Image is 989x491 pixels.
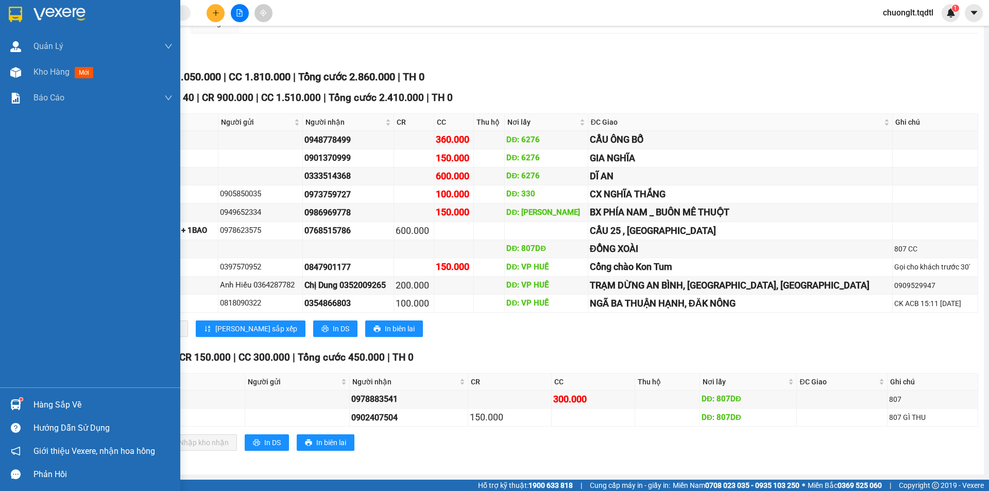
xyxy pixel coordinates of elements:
th: CR [468,374,552,391]
div: DĨ AN [590,169,891,183]
span: TH 0 [393,351,414,363]
div: 150.000 [436,151,472,165]
span: mới [75,67,93,78]
span: Nơi lấy [507,116,577,128]
span: CC 300.000 [238,351,290,363]
div: Phản hồi [33,467,173,482]
div: DĐ: 807DĐ [702,393,795,405]
div: 0818090322 [220,297,301,310]
th: CC [434,114,474,131]
sup: 1 [952,5,959,12]
div: 0948778499 [304,133,392,146]
th: Thu hộ [635,374,700,391]
div: DĐ: 330 [506,188,586,200]
span: CC 1.810.000 [229,71,291,83]
div: 200.000 [396,278,432,293]
div: 0768515786 [304,224,392,237]
div: 0847901177 [304,261,392,274]
span: CC 1.510.000 [261,92,321,104]
span: Giới thiệu Vexere, nhận hoa hồng [33,445,155,458]
strong: 0708 023 035 - 0935 103 250 [705,481,799,489]
div: 600.000 [396,224,432,238]
span: In biên lai [316,437,346,448]
div: 0901370999 [304,151,392,164]
img: logo-vxr [9,7,22,22]
div: 100.000 [436,187,472,201]
span: printer [373,325,381,333]
th: CC [552,374,635,391]
div: 807 [889,394,976,405]
div: 0902407504 [351,411,466,424]
span: Hỗ trợ kỹ thuật: [478,480,573,491]
div: DĐ: 6276 [506,170,586,182]
button: aim [254,4,272,22]
div: 150.000 [436,260,472,274]
span: | [387,351,390,363]
span: Người nhận [352,376,457,387]
span: Người nhận [305,116,383,128]
span: Cung cấp máy in - giấy in: [590,480,670,491]
div: Cổng chào Kon Tum [590,260,891,274]
img: warehouse-icon [10,399,21,410]
div: Chị Dung 0352009265 [304,279,392,292]
span: 1 [953,5,957,12]
span: printer [305,439,312,447]
th: Ghi chú [893,114,978,131]
span: [PERSON_NAME] sắp xếp [215,323,297,334]
div: Gọi cho khách trước 30' [894,261,976,273]
span: sort-ascending [204,325,211,333]
span: down [164,94,173,102]
div: TRẠM DỪNG AN BÌNH, [GEOGRAPHIC_DATA], [GEOGRAPHIC_DATA] [590,278,891,293]
span: Người gửi [248,376,339,387]
span: TH 0 [432,92,453,104]
div: DĐ: VP HUẾ [506,261,586,274]
button: caret-down [965,4,983,22]
div: Hàng sắp về [33,397,173,413]
button: sort-ascending[PERSON_NAME] sắp xếp [196,320,305,337]
strong: 0369 525 060 [838,481,882,489]
span: Miền Nam [673,480,799,491]
div: 150.000 [436,205,472,219]
button: printerIn DS [313,320,357,337]
button: file-add [231,4,249,22]
div: 0905850035 [220,188,301,200]
span: Tổng cước 2.410.000 [329,92,424,104]
div: DĐ: VP HUẾ [506,297,586,310]
div: DĐ: 6276 [506,152,586,164]
span: | [427,92,429,104]
span: | [323,92,326,104]
button: printerIn DS [245,434,289,451]
div: CẦU ÔNG BỐ [590,132,891,147]
span: | [293,351,295,363]
span: Nơi lấy [703,376,786,387]
span: Miền Bắc [808,480,882,491]
img: warehouse-icon [10,67,21,78]
img: warehouse-icon [10,41,21,52]
span: In DS [333,323,349,334]
div: 0354866803 [304,297,392,310]
button: printerIn biên lai [365,320,423,337]
div: 150.000 [470,410,550,425]
div: 600.000 [436,169,472,183]
span: In DS [264,437,281,448]
span: Kho hàng [33,67,70,77]
strong: 1900 633 818 [528,481,573,489]
img: solution-icon [10,93,21,104]
span: CR 150.000 [179,351,231,363]
span: ĐC Giao [799,376,877,387]
div: BX PHÍA NAM _ BUÔN MÊ THUỘT [590,205,891,219]
span: printer [321,325,329,333]
span: printer [253,439,260,447]
span: copyright [932,482,939,489]
span: caret-down [969,8,979,18]
span: plus [212,9,219,16]
img: icon-new-feature [946,8,956,18]
span: | [197,92,199,104]
span: Tổng cước 2.860.000 [298,71,395,83]
div: 0973759727 [304,188,392,201]
div: 300.000 [553,392,633,407]
button: plus [207,4,225,22]
span: | [293,71,296,83]
span: SL 40 [169,92,194,104]
div: DĐ: 807DĐ [702,412,795,424]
